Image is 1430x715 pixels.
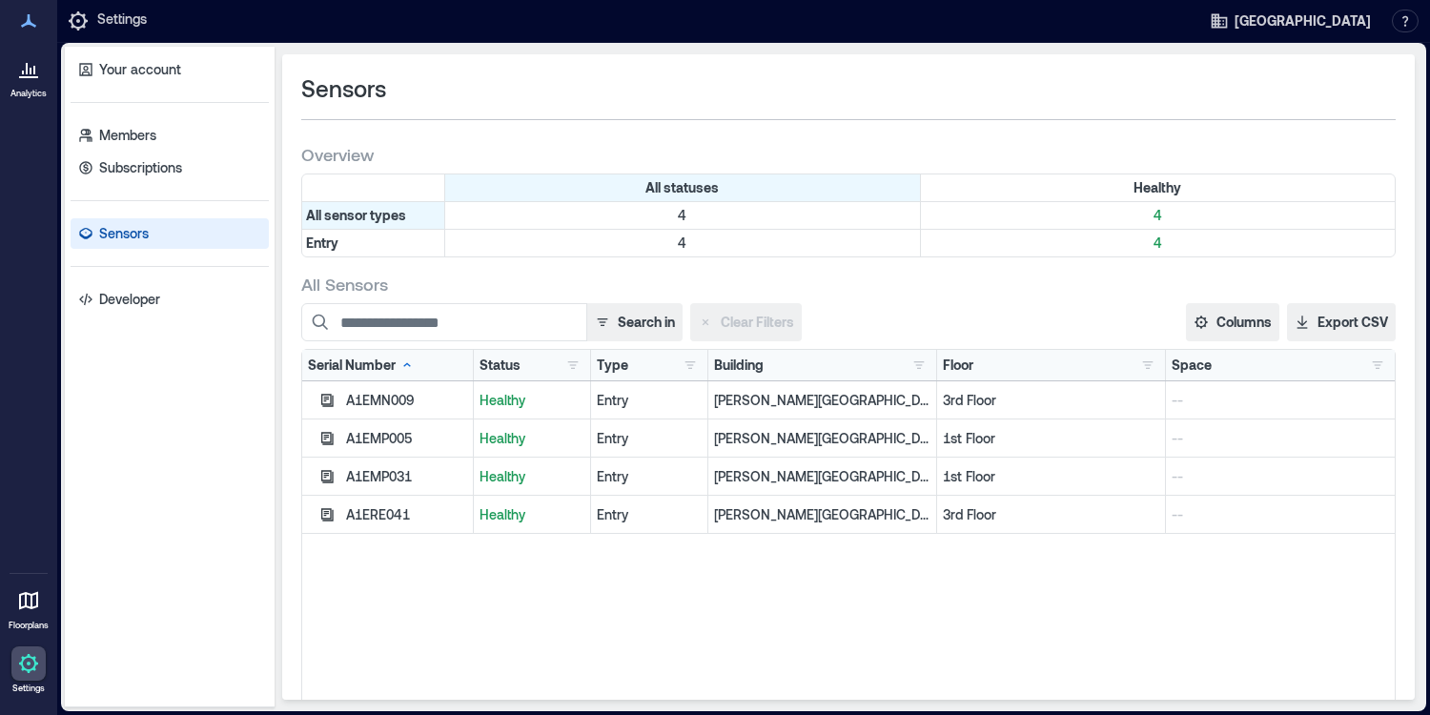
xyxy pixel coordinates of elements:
div: Entry [597,391,702,410]
div: A1EMP031 [346,467,467,486]
p: Settings [12,683,45,694]
div: Space [1172,356,1212,375]
div: All sensor types [302,202,445,229]
p: Healthy [480,505,584,524]
p: Members [99,126,156,145]
button: [GEOGRAPHIC_DATA] [1204,6,1377,36]
div: All statuses [445,174,921,201]
a: Members [71,120,269,151]
div: Status [480,356,521,375]
p: Subscriptions [99,158,182,177]
div: Entry [597,505,702,524]
a: Settings [6,641,51,700]
a: Floorplans [3,578,54,637]
a: Developer [71,284,269,315]
p: 3rd Floor [943,505,1159,524]
a: Analytics [5,46,52,105]
p: Analytics [10,88,47,99]
p: Developer [99,290,160,309]
p: 3rd Floor [943,391,1159,410]
p: Settings [97,10,147,32]
p: -- [1172,429,1389,448]
button: Clear Filters [690,303,802,341]
a: Subscriptions [71,153,269,183]
p: 4 [449,206,916,225]
p: 1st Floor [943,429,1159,448]
div: Filter by Status: Healthy [921,174,1396,201]
p: Healthy [480,429,584,448]
span: All Sensors [301,273,388,296]
p: -- [1172,505,1389,524]
p: Healthy [480,391,584,410]
button: Columns [1186,303,1279,341]
a: Your account [71,54,269,85]
p: Your account [99,60,181,79]
span: [GEOGRAPHIC_DATA] [1235,11,1371,31]
p: Sensors [99,224,149,243]
a: Sensors [71,218,269,249]
p: [PERSON_NAME][GEOGRAPHIC_DATA] [714,429,930,448]
button: Search in [586,303,683,341]
div: Serial Number [308,356,415,375]
div: A1EMP005 [346,429,467,448]
p: 4 [925,234,1392,253]
span: Sensors [301,73,386,104]
div: Floor [943,356,973,375]
span: Overview [301,143,374,166]
p: Healthy [480,467,584,486]
p: -- [1172,467,1389,486]
div: Filter by Type: Entry & Status: Healthy [921,230,1396,256]
div: A1ERE041 [346,505,467,524]
button: Export CSV [1287,303,1396,341]
p: -- [1172,391,1389,410]
div: Entry [597,467,702,486]
div: Entry [597,429,702,448]
p: 4 [925,206,1392,225]
p: Floorplans [9,620,49,631]
p: 4 [449,234,916,253]
p: 1st Floor [943,467,1159,486]
p: [PERSON_NAME][GEOGRAPHIC_DATA] [714,467,930,486]
p: [PERSON_NAME][GEOGRAPHIC_DATA] [714,391,930,410]
div: Filter by Type: Entry [302,230,445,256]
div: Building [714,356,764,375]
div: A1EMN009 [346,391,467,410]
div: Type [597,356,628,375]
p: [PERSON_NAME][GEOGRAPHIC_DATA] [714,505,930,524]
